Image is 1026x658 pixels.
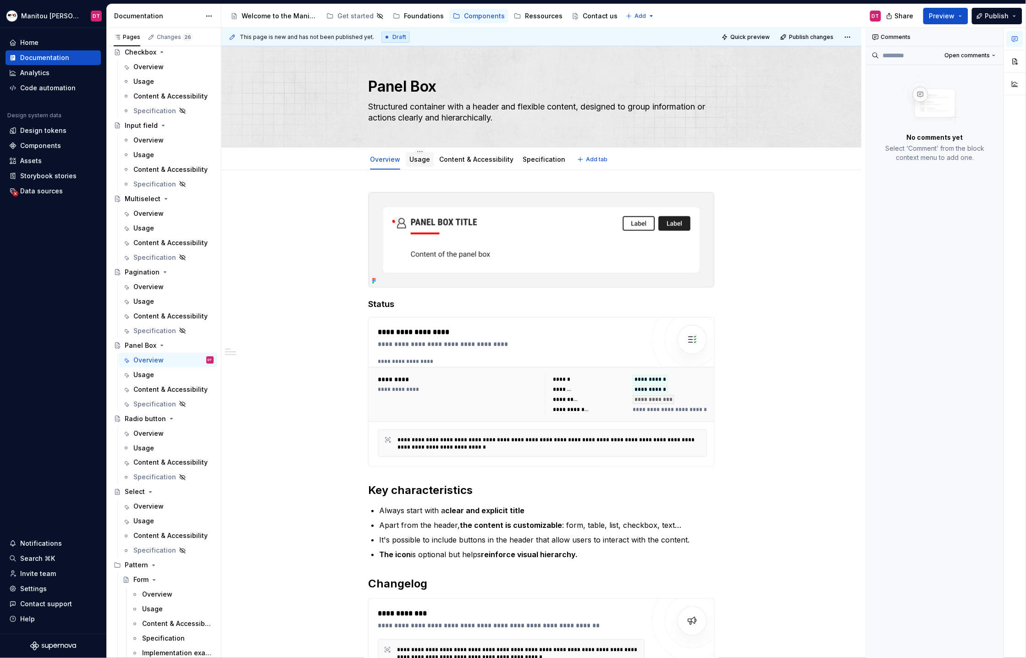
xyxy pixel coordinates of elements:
[119,89,217,104] a: Content & Accessibility
[142,649,212,658] div: Implementation example
[125,488,145,497] div: Select
[6,66,101,80] a: Analytics
[110,118,217,133] a: Input field
[119,529,217,543] a: Content & Accessibility
[133,253,176,262] div: Specification
[30,642,76,651] a: Supernova Logo
[7,112,61,119] div: Design system data
[368,576,715,591] h2: Changelog
[6,566,101,581] a: Invite team
[789,33,833,41] span: Publish changes
[119,294,217,309] a: Usage
[20,126,66,135] div: Design tokens
[404,11,444,21] div: Foundations
[719,31,774,44] button: Quick preview
[6,597,101,611] button: Contact support
[20,584,47,593] div: Settings
[240,33,374,41] span: This page is new and has not been published yet.
[634,12,646,20] span: Add
[133,385,208,394] div: Content & Accessibility
[110,485,217,499] a: Select
[6,551,101,566] button: Search ⌘K
[125,48,156,57] div: Checkbox
[119,104,217,118] a: Specification
[519,149,569,169] div: Specification
[568,9,621,23] a: Contact us
[574,153,612,166] button: Add tab
[119,353,217,367] a: OverviewDT
[119,133,217,148] a: Overview
[133,356,164,365] div: Overview
[133,180,176,189] div: Specification
[20,156,42,165] div: Assets
[366,76,713,98] textarea: Panel Box
[368,299,715,310] h4: Status
[464,11,505,21] div: Components
[525,11,563,21] div: Ressources
[133,532,208,541] div: Content & Accessibility
[119,60,217,74] a: Overview
[114,11,201,21] div: Documentation
[439,155,513,163] a: Content & Accessibility
[6,50,101,65] a: Documentation
[119,221,217,236] a: Usage
[125,341,156,350] div: Panel Box
[242,11,317,21] div: Welcome to the Manitou and [PERSON_NAME] Design System
[110,192,217,206] a: Multiselect
[127,602,217,617] a: Usage
[119,74,217,89] a: Usage
[133,136,164,145] div: Overview
[6,536,101,551] button: Notifications
[133,150,154,159] div: Usage
[523,155,565,163] a: Specification
[119,250,217,265] a: Specification
[877,144,993,162] p: Select ‘Comment’ from the block context menu to add one.
[20,186,63,196] div: Data sources
[119,324,217,338] a: Specification
[119,177,217,192] a: Specification
[133,517,154,526] div: Usage
[119,397,217,411] a: Specification
[119,206,217,221] a: Overview
[20,83,76,93] div: Code automation
[6,169,101,183] a: Storybook stories
[409,155,430,163] a: Usage
[133,282,164,291] div: Overview
[133,77,154,86] div: Usage
[379,505,715,516] p: Always start with a
[392,33,406,41] span: Draft
[133,502,164,511] div: Overview
[379,549,715,560] p: is optional but helps
[20,614,35,624] div: Help
[907,133,963,142] p: No comments yet
[127,587,217,602] a: Overview
[119,382,217,397] a: Content & Accessibility
[985,11,1009,21] span: Publish
[157,33,193,41] div: Changes
[119,470,217,485] a: Specification
[6,11,17,22] img: e5cfe62c-2ffb-4aae-a2e8-6f19d60e01f1.png
[133,444,154,453] div: Usage
[2,6,105,26] button: Manitou [PERSON_NAME] Design SystemDT
[93,12,100,20] div: DT
[972,8,1022,24] button: Publish
[941,49,1000,62] button: Open comments
[945,52,990,59] span: Open comments
[133,400,176,409] div: Specification
[929,11,955,21] span: Preview
[133,165,208,174] div: Content & Accessibility
[133,546,176,555] div: Specification
[481,550,578,559] strong: reinforce visual hierarchy.
[110,45,217,60] a: Checkbox
[6,581,101,596] a: Settings
[379,534,715,545] p: It's possible to include buttons in the header that allow users to interact with the content.
[895,11,914,21] span: Share
[133,62,164,71] div: Overview
[20,539,62,548] div: Notifications
[133,458,208,467] div: Content & Accessibility
[460,521,562,530] strong: the content is customizable
[20,171,77,181] div: Storybook stories
[20,53,69,62] div: Documentation
[110,411,217,426] a: Radio button
[208,356,212,365] div: DT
